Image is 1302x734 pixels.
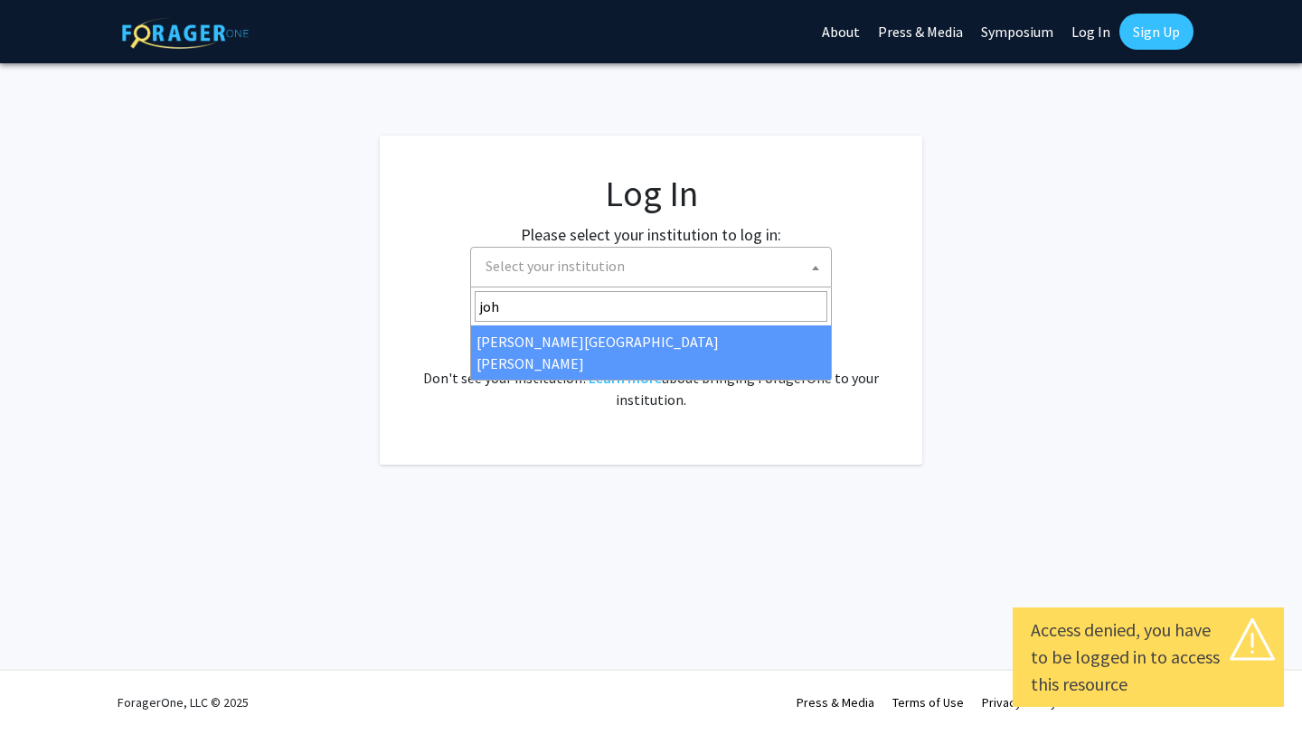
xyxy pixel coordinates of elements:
span: Select your institution [478,248,831,285]
a: Sign Up [1119,14,1193,50]
li: [PERSON_NAME][GEOGRAPHIC_DATA][PERSON_NAME] [471,325,831,380]
a: Terms of Use [892,694,964,710]
div: Access denied, you have to be logged in to access this resource [1031,616,1266,698]
label: Please select your institution to log in: [521,222,781,247]
input: Search [475,291,827,322]
span: Select your institution [486,257,625,275]
iframe: Chat [14,653,77,720]
div: No account? . Don't see your institution? about bringing ForagerOne to your institution. [416,324,886,410]
h1: Log In [416,172,886,215]
img: ForagerOne Logo [122,17,249,49]
a: Privacy Policy [982,694,1057,710]
span: Select your institution [470,247,832,287]
div: ForagerOne, LLC © 2025 [118,671,249,734]
a: Press & Media [797,694,874,710]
